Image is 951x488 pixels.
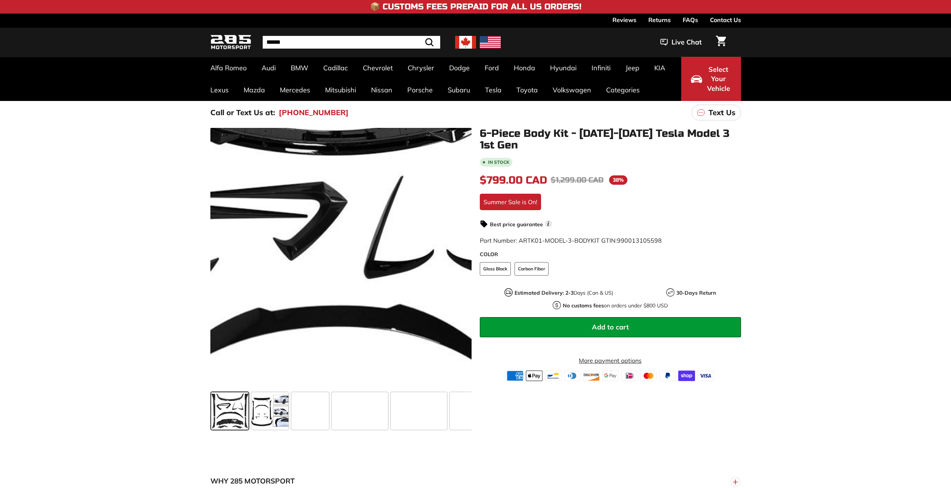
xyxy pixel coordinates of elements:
[478,79,509,101] a: Tesla
[480,356,741,365] a: More payment options
[543,57,584,79] a: Hyundai
[370,2,581,11] h4: 📦 Customs Fees Prepaid for All US Orders!
[480,237,662,244] span: Part Number: ARTK01-MODEL-3-BODYKIT GTIN:
[708,107,735,118] p: Text Us
[563,302,604,309] strong: No customs fees
[480,194,541,210] div: Summer Sale is On!
[480,317,741,337] button: Add to cart
[647,57,673,79] a: KIA
[480,251,741,258] label: COLOR
[697,371,714,381] img: visa
[254,57,283,79] a: Audi
[671,37,702,47] span: Live Chat
[683,13,698,26] a: FAQs
[545,220,552,227] span: i
[551,175,603,185] span: $1,299.00 CAD
[210,34,251,51] img: Logo_285_Motorsport_areodynamics_components
[545,371,562,381] img: bancontact
[490,221,543,228] strong: Best price guarantee
[477,57,506,79] a: Ford
[400,57,442,79] a: Chrysler
[480,128,741,151] h1: 6-Piece Body Kit - [DATE]-[DATE] Tesla Model 3 1st Gen
[564,371,581,381] img: diners_club
[599,79,647,101] a: Categories
[592,323,629,331] span: Add to cart
[283,57,316,79] a: BMW
[509,79,545,101] a: Toyota
[640,371,657,381] img: master
[706,65,731,93] span: Select Your Vehicle
[609,175,627,185] span: 38%
[583,371,600,381] img: discover
[203,57,254,79] a: Alfa Romeo
[236,79,272,101] a: Mazda
[676,289,716,296] strong: 30-Days Return
[400,79,440,101] a: Porsche
[584,57,618,79] a: Infiniti
[316,57,355,79] a: Cadillac
[710,13,741,26] a: Contact Us
[659,371,676,381] img: paypal
[526,371,543,381] img: apple_pay
[617,237,662,244] span: 990013105598
[355,57,400,79] a: Chevrolet
[612,13,636,26] a: Reviews
[318,79,364,101] a: Mitsubishi
[651,33,711,52] button: Live Chat
[545,79,599,101] a: Volkswagen
[618,57,647,79] a: Jeep
[442,57,477,79] a: Dodge
[507,371,524,381] img: american_express
[488,160,509,165] b: In stock
[506,57,543,79] a: Honda
[563,302,668,310] p: on orders under $800 USD
[621,371,638,381] img: ideal
[480,174,547,187] span: $799.00 CAD
[210,107,275,118] p: Call or Text Us at:
[515,289,613,297] p: Days (Can & US)
[263,36,440,49] input: Search
[681,57,741,101] button: Select Your Vehicle
[648,13,671,26] a: Returns
[203,79,236,101] a: Lexus
[678,371,695,381] img: shopify_pay
[279,107,349,118] a: [PHONE_NUMBER]
[364,79,400,101] a: Nissan
[602,371,619,381] img: google_pay
[515,289,574,296] strong: Estimated Delivery: 2-3
[711,30,731,55] a: Cart
[272,79,318,101] a: Mercedes
[440,79,478,101] a: Subaru
[692,105,741,120] a: Text Us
